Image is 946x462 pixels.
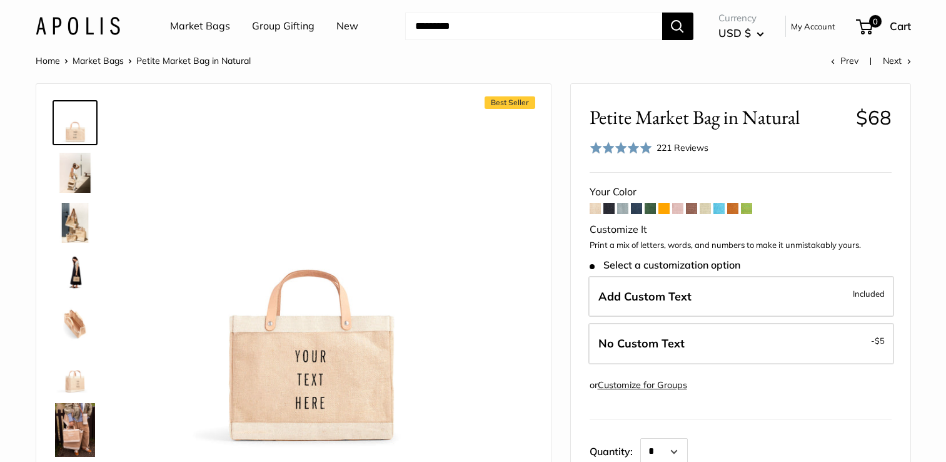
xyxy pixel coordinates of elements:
img: Petite Market Bag in Natural [55,353,95,393]
a: description_Effortless style that elevates every moment [53,150,98,195]
a: Petite Market Bag in Natural [53,401,98,459]
button: Search [662,13,693,40]
div: Your Color [590,183,892,202]
span: Included [853,286,885,301]
span: Best Seller [485,96,535,109]
img: Petite Market Bag in Natural [55,103,95,143]
span: Currency [718,9,764,27]
a: My Account [791,19,835,34]
a: Petite Market Bag in Natural [53,100,98,145]
label: Add Custom Text [588,276,894,317]
span: Add Custom Text [598,289,692,304]
a: 0 Cart [857,16,911,36]
a: description_The Original Market bag in its 4 native styles [53,200,98,245]
img: Petite Market Bag in Natural [136,103,481,448]
a: Next [883,55,911,66]
a: Petite Market Bag in Natural [53,351,98,396]
span: 221 Reviews [657,142,708,153]
a: Customize for Groups [598,379,687,391]
span: Cart [890,19,911,33]
img: Apolis [36,17,120,35]
a: Petite Market Bag in Natural [53,250,98,295]
span: $5 [875,336,885,346]
img: Petite Market Bag in Natural [55,403,95,457]
img: description_Effortless style that elevates every moment [55,153,95,193]
a: Group Gifting [252,17,314,36]
nav: Breadcrumb [36,53,251,69]
input: Search... [405,13,662,40]
button: USD $ [718,23,764,43]
div: Customize It [590,220,892,239]
img: Petite Market Bag in Natural [55,253,95,293]
span: - [871,333,885,348]
a: New [336,17,358,36]
span: USD $ [718,26,751,39]
a: Home [36,55,60,66]
span: No Custom Text [598,336,685,351]
span: Select a customization option [590,259,740,271]
a: Prev [831,55,858,66]
span: 0 [868,15,881,28]
div: or [590,377,687,394]
span: $68 [856,105,892,130]
label: Leave Blank [588,323,894,364]
span: Petite Market Bag in Natural [590,106,847,129]
a: description_Spacious inner area with room for everything. [53,300,98,346]
a: Market Bags [73,55,124,66]
span: Petite Market Bag in Natural [136,55,251,66]
p: Print a mix of letters, words, and numbers to make it unmistakably yours. [590,239,892,252]
a: Market Bags [170,17,230,36]
img: description_The Original Market bag in its 4 native styles [55,203,95,243]
img: description_Spacious inner area with room for everything. [55,303,95,343]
